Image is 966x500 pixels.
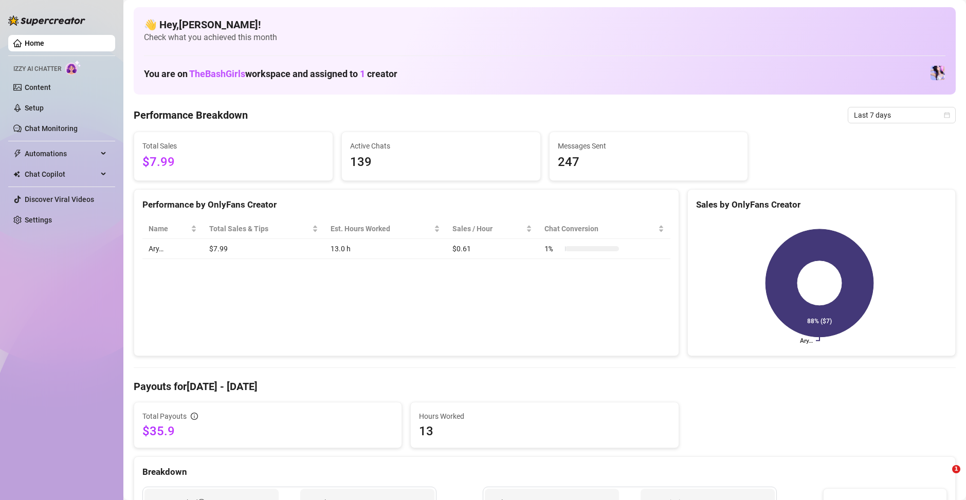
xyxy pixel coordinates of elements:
[144,68,397,80] h1: You are on workspace and assigned to creator
[558,153,740,172] span: 247
[25,195,94,203] a: Discover Viral Videos
[25,216,52,224] a: Settings
[931,465,956,490] iframe: Intercom live chat
[25,124,78,133] a: Chat Monitoring
[360,68,365,79] span: 1
[142,198,670,212] div: Performance by OnlyFans Creator
[142,465,947,479] div: Breakdown
[142,423,393,439] span: $35.9
[203,219,324,239] th: Total Sales & Tips
[134,108,248,122] h4: Performance Breakdown
[13,64,61,74] span: Izzy AI Chatter
[189,68,245,79] span: TheBashGirls
[25,166,98,182] span: Chat Copilot
[800,337,813,344] text: Ary…
[142,153,324,172] span: $7.99
[544,243,561,254] span: 1 %
[13,171,20,178] img: Chat Copilot
[203,239,324,259] td: $7.99
[25,145,98,162] span: Automations
[324,239,446,259] td: 13.0 h
[452,223,524,234] span: Sales / Hour
[350,153,532,172] span: 139
[25,104,44,112] a: Setup
[209,223,309,234] span: Total Sales & Tips
[25,39,44,47] a: Home
[142,219,203,239] th: Name
[65,60,81,75] img: AI Chatter
[446,219,538,239] th: Sales / Hour
[191,413,198,420] span: info-circle
[854,107,950,123] span: Last 7 days
[8,15,85,26] img: logo-BBDzfeDw.svg
[142,140,324,152] span: Total Sales
[696,198,947,212] div: Sales by OnlyFans Creator
[149,223,189,234] span: Name
[419,411,670,422] span: Hours Worked
[13,150,22,158] span: thunderbolt
[544,223,656,234] span: Chat Conversion
[538,219,670,239] th: Chat Conversion
[944,112,950,118] span: calendar
[446,239,538,259] td: $0.61
[144,32,945,43] span: Check what you achieved this month
[350,140,532,152] span: Active Chats
[931,66,945,80] img: Ary
[144,17,945,32] h4: 👋 Hey, [PERSON_NAME] !
[25,83,51,91] a: Content
[952,465,960,473] span: 1
[331,223,432,234] div: Est. Hours Worked
[142,239,203,259] td: Ary…
[134,379,956,394] h4: Payouts for [DATE] - [DATE]
[419,423,670,439] span: 13
[558,140,740,152] span: Messages Sent
[142,411,187,422] span: Total Payouts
